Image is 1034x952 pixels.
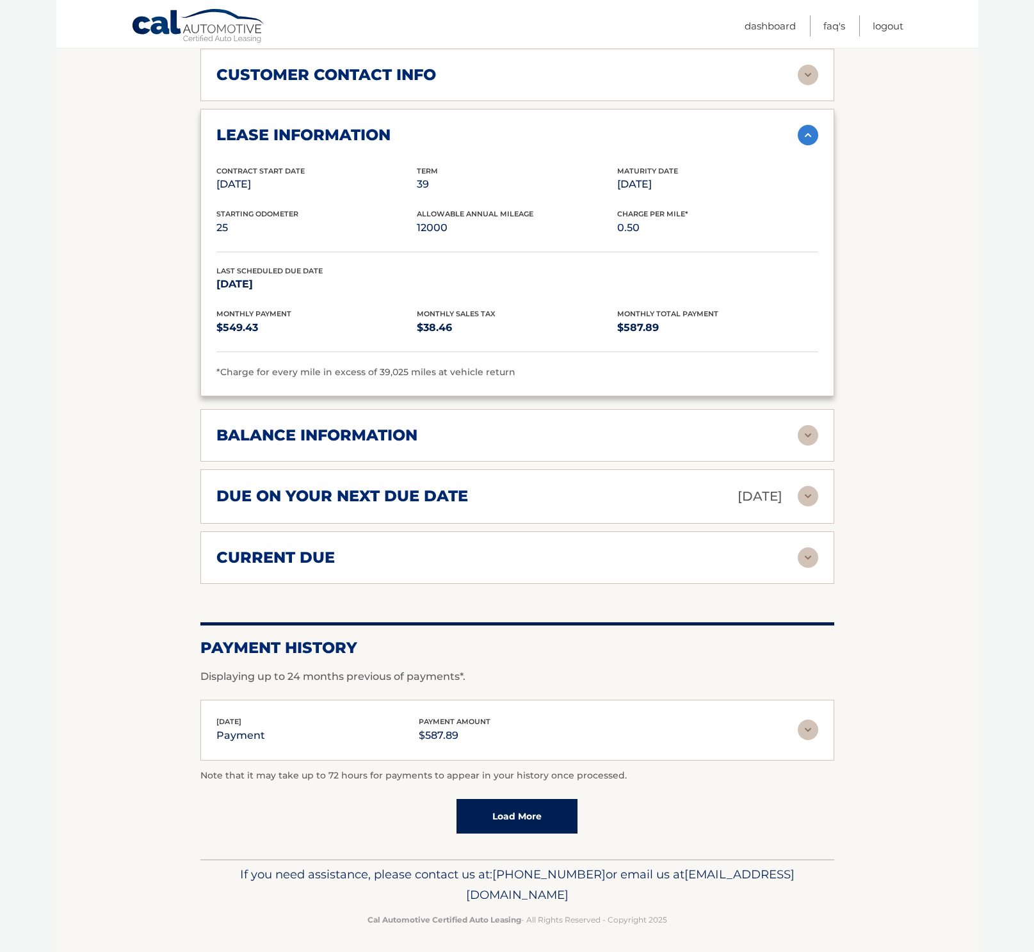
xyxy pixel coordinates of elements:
span: Monthly Payment [216,309,291,318]
span: Starting Odometer [216,209,298,218]
img: accordion-rest.svg [798,486,818,506]
strong: Cal Automotive Certified Auto Leasing [368,915,521,924]
span: Term [417,166,438,175]
h2: balance information [216,426,417,445]
p: [DATE] [617,175,818,193]
span: Monthly Total Payment [617,309,718,318]
span: Allowable Annual Mileage [417,209,533,218]
span: Monthly Sales Tax [417,309,496,318]
img: accordion-rest.svg [798,425,818,446]
span: Last Scheduled Due Date [216,266,323,275]
p: [DATE] [216,275,417,293]
a: Logout [873,15,903,36]
p: 0.50 [617,219,818,237]
span: [DATE] [216,717,241,726]
p: $549.43 [216,319,417,337]
h2: lease information [216,125,391,145]
img: accordion-rest.svg [798,547,818,568]
p: $587.89 [617,319,818,337]
a: Cal Automotive [131,8,266,45]
span: payment amount [419,717,490,726]
a: Dashboard [745,15,796,36]
span: Maturity Date [617,166,678,175]
span: Contract Start Date [216,166,305,175]
h2: due on your next due date [216,487,468,506]
span: *Charge for every mile in excess of 39,025 miles at vehicle return [216,366,515,378]
span: Charge Per Mile* [617,209,688,218]
p: payment [216,727,265,745]
a: FAQ's [823,15,845,36]
p: 12000 [417,219,617,237]
p: [DATE] [216,175,417,193]
h2: current due [216,548,335,567]
img: accordion-rest.svg [798,65,818,85]
img: accordion-active.svg [798,125,818,145]
img: accordion-rest.svg [798,720,818,740]
p: - All Rights Reserved - Copyright 2025 [209,913,826,926]
p: 25 [216,219,417,237]
p: $587.89 [419,727,490,745]
a: Load More [456,799,578,834]
span: [PHONE_NUMBER] [492,867,606,882]
p: Note that it may take up to 72 hours for payments to appear in your history once processed. [200,768,834,784]
h2: customer contact info [216,65,436,85]
p: [DATE] [738,485,782,508]
p: If you need assistance, please contact us at: or email us at [209,864,826,905]
p: $38.46 [417,319,617,337]
h2: Payment History [200,638,834,658]
p: Displaying up to 24 months previous of payments*. [200,669,834,684]
p: 39 [417,175,617,193]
